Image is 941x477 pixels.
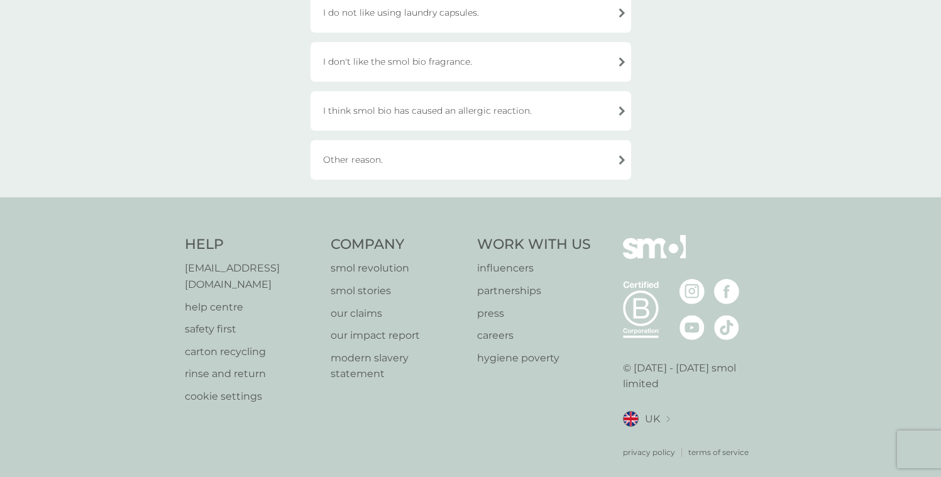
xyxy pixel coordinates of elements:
div: I don't like the smol bio fragrance. [311,42,631,82]
img: visit the smol Youtube page [680,315,705,340]
h4: Work With Us [477,235,591,255]
img: visit the smol Instagram page [680,279,705,304]
a: our impact report [331,327,465,344]
img: smol [623,235,686,278]
img: visit the smol Tiktok page [714,315,739,340]
a: smol revolution [331,260,465,277]
a: cookie settings [185,388,319,405]
a: rinse and return [185,366,319,382]
a: help centre [185,299,319,315]
a: hygiene poverty [477,350,591,366]
a: careers [477,327,591,344]
a: privacy policy [623,446,675,458]
h4: Help [185,235,319,255]
a: influencers [477,260,591,277]
p: © [DATE] - [DATE] smol limited [623,360,757,392]
img: UK flag [623,411,639,427]
a: carton recycling [185,344,319,360]
img: visit the smol Facebook page [714,279,739,304]
div: I think smol bio has caused an allergic reaction. [311,91,631,131]
h4: Company [331,235,465,255]
a: safety first [185,321,319,337]
a: smol stories [331,283,465,299]
a: press [477,305,591,322]
img: select a new location [666,416,670,423]
a: partnerships [477,283,591,299]
span: UK [645,411,660,427]
a: our claims [331,305,465,322]
a: modern slavery statement [331,350,465,382]
div: Other reason. [311,140,631,180]
a: [EMAIL_ADDRESS][DOMAIN_NAME] [185,260,319,292]
a: terms of service [688,446,749,458]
